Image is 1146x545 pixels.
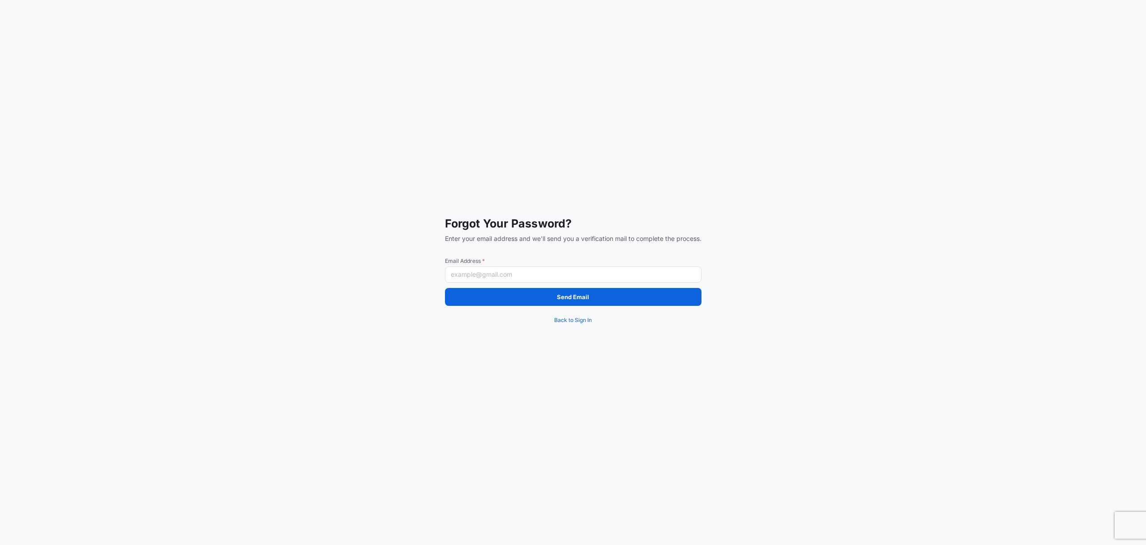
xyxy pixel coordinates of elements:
[445,266,701,283] input: example@gmail.com
[445,257,701,265] span: Email Address
[445,288,701,306] button: Send Email
[557,292,589,301] p: Send Email
[445,234,701,243] span: Enter your email address and we'll send you a verification mail to complete the process.
[445,311,701,329] a: Back to Sign In
[445,216,701,231] span: Forgot Your Password?
[554,316,592,325] span: Back to Sign In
